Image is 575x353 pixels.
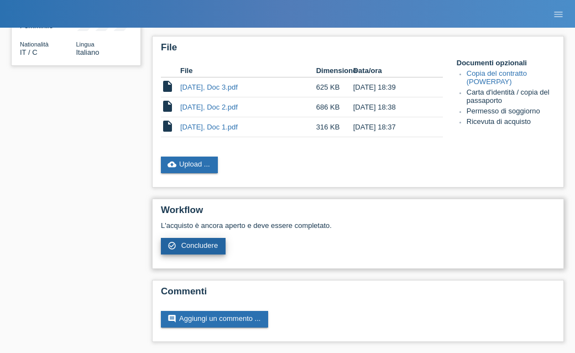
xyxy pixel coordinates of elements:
[168,241,176,250] i: check_circle_outline
[161,205,555,221] h2: Workflow
[161,286,555,303] h2: Commenti
[161,311,268,328] a: commentAggiungi un commento ...
[467,107,555,117] li: Permesso di soggiorno
[20,48,38,56] span: Italia / C / 22.03.2007
[161,100,174,113] i: insert_drive_file
[168,160,176,169] i: cloud_upload
[161,221,555,230] p: L'acquisto è ancora aperto e deve essere completato.
[180,103,238,111] a: [DATE], Doc 2.pdf
[553,9,564,20] i: menu
[353,97,427,117] td: [DATE] 18:38
[76,48,100,56] span: Italiano
[180,64,316,77] th: File
[76,41,95,48] span: Lingua
[467,88,555,107] li: Carta d'identità / copia del passaporto
[316,97,353,117] td: 686 KB
[316,64,353,77] th: Dimensione
[180,123,238,131] a: [DATE], Doc 1.pdf
[161,157,218,173] a: cloud_uploadUpload ...
[457,59,555,67] h4: Documenti opzionali
[180,83,238,91] a: [DATE], Doc 3.pdf
[168,314,176,323] i: comment
[467,117,555,128] li: Ricevuta di acquisto
[161,42,555,59] h2: File
[353,117,427,137] td: [DATE] 18:37
[316,77,353,97] td: 625 KB
[161,238,226,255] a: check_circle_outline Concludere
[316,117,353,137] td: 316 KB
[161,120,174,133] i: insert_drive_file
[353,77,427,97] td: [DATE] 18:39
[467,69,527,86] a: Copia del contratto (POWERPAY)
[547,11,569,17] a: menu
[353,64,427,77] th: Data/ora
[181,241,218,250] span: Concludere
[20,41,49,48] span: Nationalità
[161,80,174,93] i: insert_drive_file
